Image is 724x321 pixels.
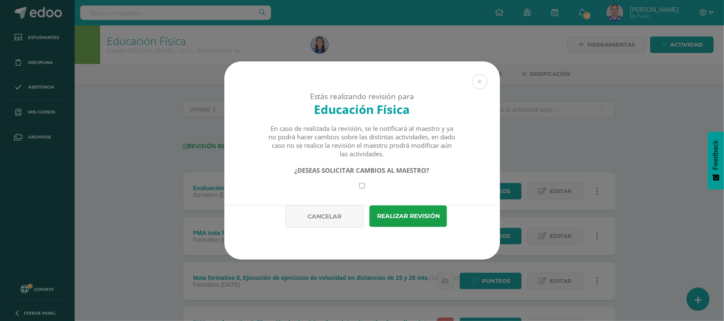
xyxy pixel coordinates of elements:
div: En caso de realizada la revisión, se le notificará al maestro y ya no podrá hacer cambios sobre l... [268,124,456,158]
button: Feedback - Mostrar encuesta [708,132,724,189]
div: Estás realizando revisión para [239,91,485,101]
button: Cancelar [285,205,364,228]
input: Require changes [359,183,365,188]
button: Close (Esc) [472,74,487,89]
strong: ¿DESEAS SOLICITAR CAMBIOS AL MAESTRO? [295,166,430,174]
strong: Educación Física [314,101,410,117]
button: Realizar revisión [369,205,447,227]
span: Feedback [712,140,720,170]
